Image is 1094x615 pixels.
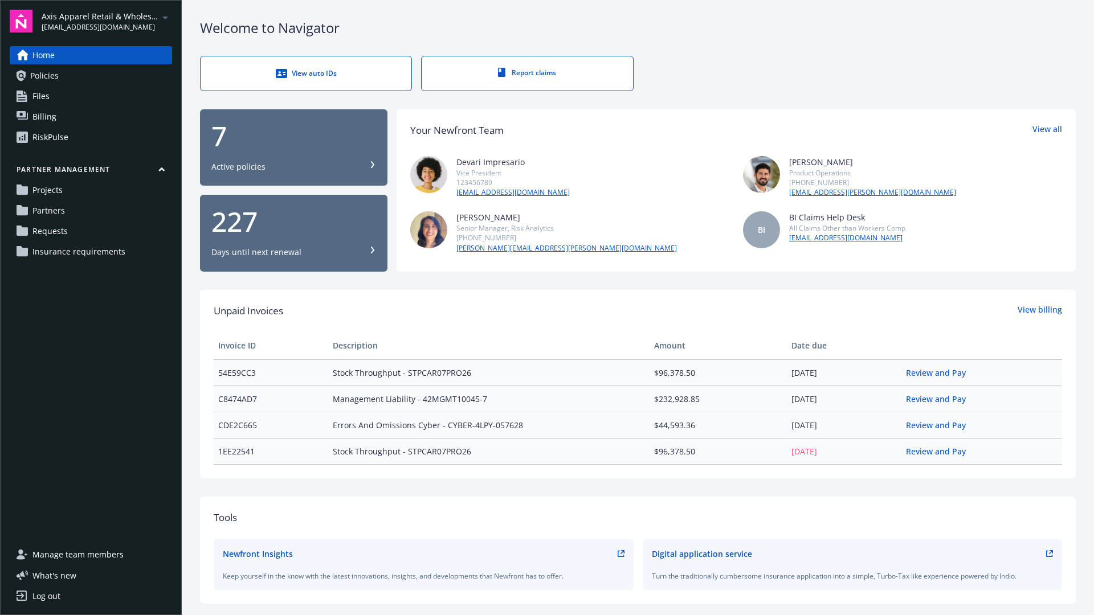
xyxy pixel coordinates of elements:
div: View auto IDs [223,68,389,79]
th: Description [328,332,649,359]
a: Insurance requirements [10,243,172,261]
a: Partners [10,202,172,220]
span: Requests [32,222,68,240]
img: photo [410,156,447,193]
div: Senior Manager, Risk Analytics [456,223,677,233]
span: Billing [32,108,56,126]
div: [PHONE_NUMBER] [789,178,956,187]
button: 7Active policies [200,109,387,186]
a: View billing [1018,304,1062,318]
td: $96,378.50 [650,438,787,464]
a: Report claims [421,56,633,91]
div: [PERSON_NAME] [456,211,677,223]
td: $232,928.85 [650,386,787,412]
button: What's new [10,569,95,581]
img: photo [743,156,780,193]
a: Manage team members [10,546,172,564]
button: 227Days until next renewal [200,195,387,272]
span: Files [32,87,50,105]
div: Report claims [444,68,610,77]
span: Unpaid Invoices [214,304,283,318]
div: Newfront Insights [223,548,293,560]
div: Devari Impresario [456,156,570,168]
a: View all [1032,123,1062,138]
button: Axis Apparel Retail & Wholesale, LLC[EMAIL_ADDRESS][DOMAIN_NAME]arrowDropDown [42,10,172,32]
div: Digital application service [652,548,752,560]
a: Policies [10,67,172,85]
td: CDE2C665 [214,412,328,438]
span: Policies [30,67,59,85]
span: Axis Apparel Retail & Wholesale, LLC [42,10,158,22]
td: $96,378.50 [650,359,787,386]
a: [EMAIL_ADDRESS][DOMAIN_NAME] [789,233,905,243]
a: Review and Pay [906,420,975,430]
div: Log out [32,587,60,605]
img: photo [410,211,447,248]
a: Billing [10,108,172,126]
div: Product Operations [789,168,956,178]
a: Review and Pay [906,446,975,457]
td: [DATE] [787,386,901,412]
td: [DATE] [787,438,901,464]
span: What ' s new [32,569,76,581]
div: [PERSON_NAME] [789,156,956,168]
div: 123456789 [456,178,570,187]
a: RiskPulse [10,128,172,146]
span: [EMAIL_ADDRESS][DOMAIN_NAME] [42,22,158,32]
td: [DATE] [787,359,901,386]
span: Stock Throughput - STPCAR07PRO26 [333,367,644,379]
span: Partners [32,202,65,220]
span: Stock Throughput - STPCAR07PRO26 [333,445,644,457]
a: View auto IDs [200,56,412,91]
div: Days until next renewal [211,247,301,258]
a: Home [10,46,172,64]
div: Keep yourself in the know with the latest innovations, insights, and developments that Newfront h... [223,571,624,581]
a: [PERSON_NAME][EMAIL_ADDRESS][PERSON_NAME][DOMAIN_NAME] [456,243,677,253]
span: Management Liability - 42MGMT10045-7 [333,393,644,405]
a: [EMAIL_ADDRESS][DOMAIN_NAME] [456,187,570,198]
span: Manage team members [32,546,124,564]
span: Errors And Omissions Cyber - CYBER-4LPY-057628 [333,419,644,431]
div: All Claims Other than Workers Comp [789,223,905,233]
a: [EMAIL_ADDRESS][PERSON_NAME][DOMAIN_NAME] [789,187,956,198]
th: Amount [650,332,787,359]
th: Date due [787,332,901,359]
img: navigator-logo.svg [10,10,32,32]
div: Active policies [211,161,266,173]
a: Requests [10,222,172,240]
a: Review and Pay [906,367,975,378]
div: BI Claims Help Desk [789,211,905,223]
a: Files [10,87,172,105]
div: Tools [214,510,1062,525]
span: Insurance requirements [32,243,125,261]
td: [DATE] [787,412,901,438]
div: Vice President [456,168,570,178]
div: Your Newfront Team [410,123,504,138]
div: Turn the traditionally cumbersome insurance application into a simple, Turbo-Tax like experience ... [652,571,1054,581]
div: RiskPulse [32,128,68,146]
button: Partner management [10,165,172,179]
a: Projects [10,181,172,199]
div: [PHONE_NUMBER] [456,233,677,243]
div: 227 [211,208,376,235]
span: Projects [32,181,63,199]
td: $44,593.36 [650,412,787,438]
td: 54E59CC3 [214,359,328,386]
th: Invoice ID [214,332,328,359]
span: BI [758,224,765,236]
div: 7 [211,122,376,150]
td: 1EE22541 [214,438,328,464]
a: arrowDropDown [158,10,172,24]
td: C8474AD7 [214,386,328,412]
a: Review and Pay [906,393,975,404]
div: Welcome to Navigator [200,18,1076,38]
span: Home [32,46,55,64]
